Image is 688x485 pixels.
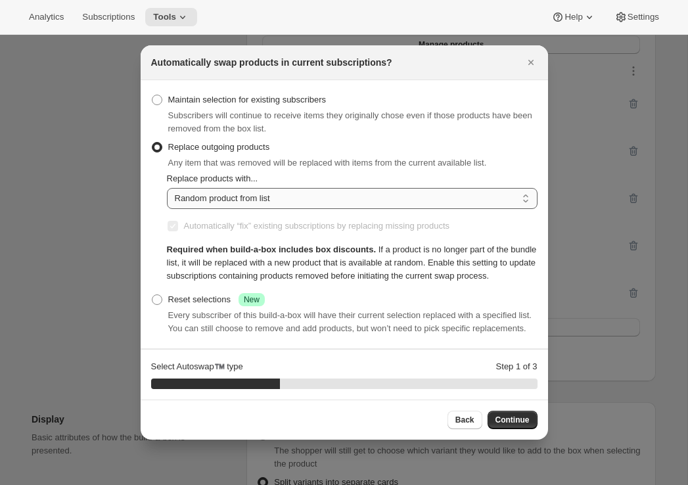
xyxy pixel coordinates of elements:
span: Replace outgoing products [168,142,270,152]
span: Analytics [29,12,64,22]
div: If a product is no longer part of the bundle list, it will be replaced with a new product that is... [167,243,538,283]
button: Settings [607,8,667,26]
span: Replace products with... [167,173,258,183]
p: Step 1 of 3 [496,360,538,373]
button: Back [447,411,482,429]
div: Reset selections [168,293,265,306]
span: Maintain selection for existing subscribers [168,95,327,104]
span: Subscribers will continue to receive items they originally chose even if those products have been... [168,110,532,133]
span: Settings [628,12,659,22]
span: Help [564,12,582,22]
span: Tools [153,12,176,22]
button: Analytics [21,8,72,26]
button: Continue [488,411,538,429]
button: Tools [145,8,197,26]
span: Required when build-a-box includes box discounts. [167,244,377,254]
span: Continue [495,415,530,425]
p: Select Autoswap™️ type [151,360,243,373]
span: Subscriptions [82,12,135,22]
h2: Automatically swap products in current subscriptions? [151,56,392,69]
button: Help [543,8,603,26]
span: Back [455,415,474,425]
button: Close [522,53,540,72]
span: Automatically “fix” existing subscriptions by replacing missing products [184,221,450,231]
span: New [244,294,260,305]
span: Any item that was removed will be replaced with items from the current available list. [168,158,487,168]
button: Subscriptions [74,8,143,26]
span: Every subscriber of this build-a-box will have their current selection replaced with a specified ... [168,310,532,333]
